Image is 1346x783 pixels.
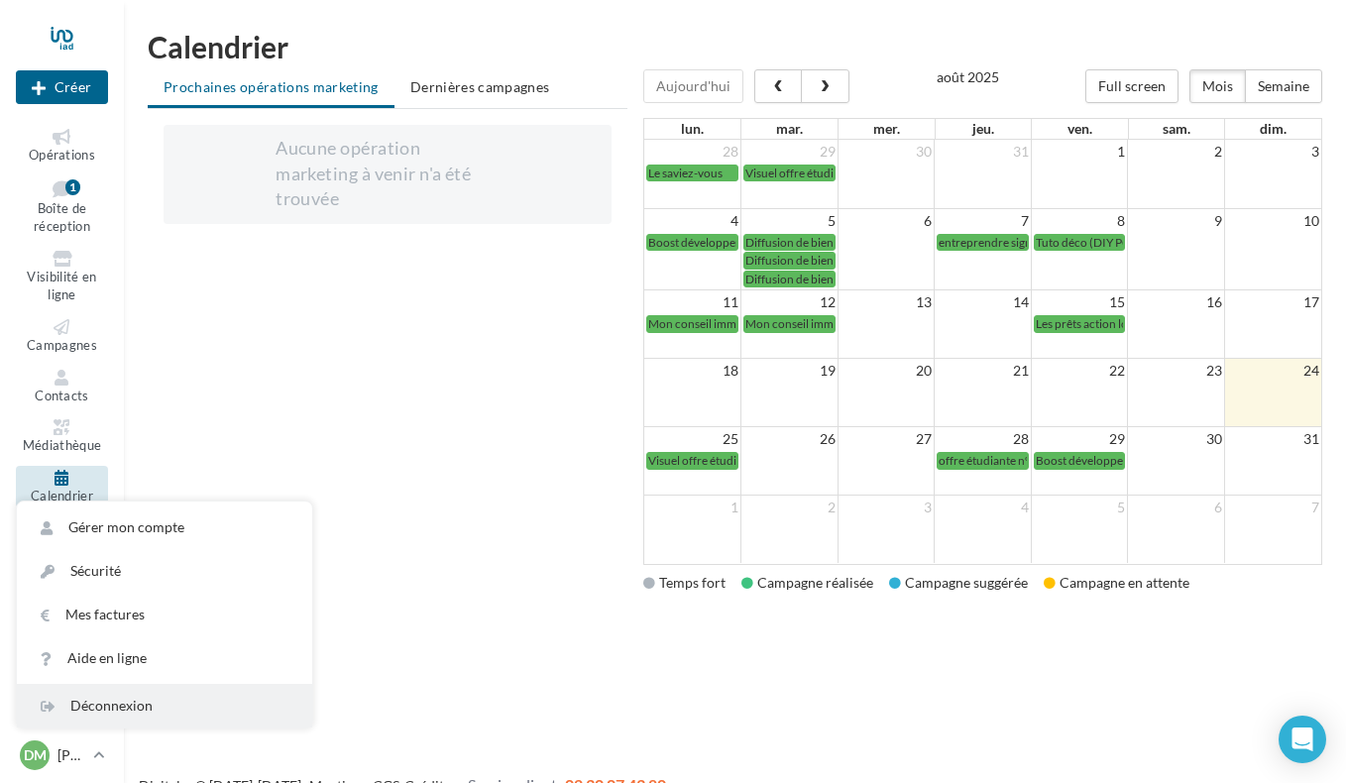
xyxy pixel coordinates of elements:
td: 30 [1128,427,1225,452]
td: 30 [838,140,935,164]
a: Mes factures [17,593,312,636]
span: Boost développement n°3 [1036,453,1171,468]
a: Diffusion de biens immos [743,271,836,287]
td: 16 [1128,290,1225,315]
span: Dernières campagnes [410,78,550,95]
span: Diffusion de biens immos [745,272,875,286]
td: 19 [741,359,839,384]
td: 1 [1031,140,1128,164]
h1: Calendrier [148,32,1322,61]
a: Le saviez-vous [646,165,738,181]
div: Temps fort [643,573,726,593]
td: 22 [1031,359,1128,384]
span: Boost développement n°2 [648,235,783,250]
span: DM [24,745,47,765]
a: Calendrier [16,466,108,508]
td: 2 [1128,140,1225,164]
td: 6 [838,209,935,234]
div: 1 [65,179,80,195]
td: 15 [1031,290,1128,315]
button: Semaine [1245,69,1322,103]
a: Visibilité en ligne [16,247,108,307]
a: Diffusion de biens immos [743,252,836,269]
a: Tuto déco (DIY POTAGER) [1034,234,1126,251]
td: 24 [1224,359,1321,384]
th: sam. [1128,119,1225,139]
td: 3 [838,496,935,520]
div: Aucune opération marketing à venir n'a été trouvée [276,136,500,212]
td: 1 [644,496,741,520]
a: Médiathèque [16,415,108,458]
td: 21 [935,359,1032,384]
a: Contacts [16,366,108,408]
td: 4 [935,496,1032,520]
td: 10 [1224,209,1321,234]
td: 29 [741,140,839,164]
span: Tuto déco (DIY POTAGER) [1036,235,1172,250]
span: Visuel offre étudiante n°4 [648,453,780,468]
button: Créer [16,70,108,104]
a: Opérations [16,125,108,168]
th: ven. [1032,119,1129,139]
th: dim. [1225,119,1322,139]
a: Les prêts action logement [1034,315,1126,332]
td: 13 [838,290,935,315]
div: Nouvelle campagne [16,70,108,104]
a: Boîte de réception1 [16,175,108,239]
th: mar. [741,119,839,139]
span: Prochaines opérations marketing [164,78,379,95]
a: Aide en ligne [17,636,312,680]
td: 20 [838,359,935,384]
td: 26 [741,427,839,452]
a: Gérer mon compte [17,505,312,549]
a: Diffusion de biens immos [743,234,836,251]
span: Mon conseil immo [648,316,743,331]
td: 5 [741,209,839,234]
a: Mon conseil immo [646,315,738,332]
span: Boîte de réception [34,200,90,235]
th: mer. [839,119,936,139]
span: entreprendre signifie [939,235,1048,250]
button: Full screen [1085,69,1178,103]
a: Mon conseil immo (instagram) [743,315,836,332]
a: Boost développement n°2 [646,234,738,251]
td: 14 [935,290,1032,315]
div: Open Intercom Messenger [1279,716,1326,763]
div: Campagne en attente [1044,573,1189,593]
td: 17 [1224,290,1321,315]
div: Campagne réalisée [741,573,873,593]
td: 6 [1128,496,1225,520]
a: Visuel offre étudiante n°4 [646,452,738,469]
div: Campagne suggérée [889,573,1028,593]
td: 2 [741,496,839,520]
span: Contacts [35,388,89,403]
td: 29 [1031,427,1128,452]
td: 27 [838,427,935,452]
span: offre étudiante n°4 (insta) [939,453,1071,468]
td: 12 [741,290,839,315]
a: Visuel offre étudiante N°2 [743,165,836,181]
td: 18 [644,359,741,384]
span: Le saviez-vous [648,166,723,180]
span: Calendrier [31,488,93,503]
span: Les prêts action logement [1036,316,1167,331]
span: Visuel offre étudiante N°2 [745,166,879,180]
a: offre étudiante n°4 (insta) [937,452,1029,469]
td: 25 [644,427,741,452]
td: 28 [935,427,1032,452]
td: 8 [1031,209,1128,234]
div: Déconnexion [17,684,312,727]
button: Aujourd'hui [643,69,743,103]
td: 4 [644,209,741,234]
th: jeu. [935,119,1032,139]
a: Campagnes [16,315,108,358]
span: Diffusion de biens immos [745,253,875,268]
td: 31 [1224,427,1321,452]
span: Opérations [29,147,95,163]
span: Médiathèque [23,437,102,453]
td: 5 [1031,496,1128,520]
span: Visibilité en ligne [27,269,96,303]
h2: août 2025 [937,69,999,84]
p: [PERSON_NAME] [57,745,85,765]
a: Sécurité [17,549,312,593]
